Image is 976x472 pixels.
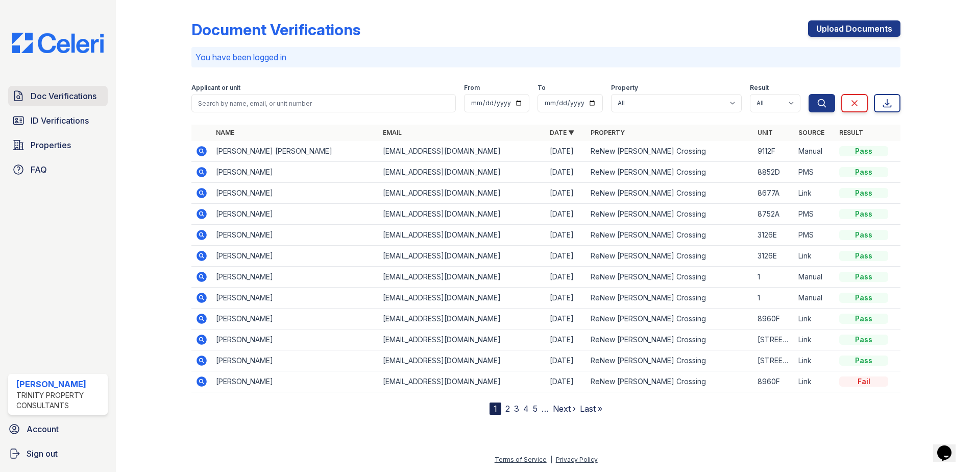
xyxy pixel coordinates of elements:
td: Link [794,350,835,371]
td: [DATE] [546,350,587,371]
td: [PERSON_NAME] [212,350,379,371]
img: CE_Logo_Blue-a8612792a0a2168367f1c8372b55b34899dd931a85d93a1a3d3e32e68fde9ad4.png [4,33,112,53]
td: [PERSON_NAME] [212,371,379,392]
td: [EMAIL_ADDRESS][DOMAIN_NAME] [379,267,546,288]
div: Document Verifications [191,20,360,39]
iframe: chat widget [933,431,966,462]
td: [DATE] [546,309,587,329]
td: 9112F [753,141,794,162]
input: Search by name, email, or unit number [191,94,456,112]
a: 3 [514,404,519,414]
a: Name [216,129,234,136]
div: Pass [839,146,888,156]
a: Result [839,129,863,136]
a: 4 [523,404,529,414]
td: [PERSON_NAME] [212,162,379,183]
td: [EMAIL_ADDRESS][DOMAIN_NAME] [379,204,546,225]
td: [DATE] [546,183,587,204]
td: [PERSON_NAME] [212,329,379,350]
td: [DATE] [546,225,587,246]
div: 1 [490,403,501,415]
td: 1 [753,288,794,309]
td: 8752A [753,204,794,225]
td: Manual [794,288,835,309]
td: ReNew [PERSON_NAME] Crossing [587,246,753,267]
td: Manual [794,141,835,162]
td: ReNew [PERSON_NAME] Crossing [587,183,753,204]
div: Pass [839,272,888,282]
a: Email [383,129,402,136]
td: [STREET_ADDRESS] [753,350,794,371]
a: Doc Verifications [8,86,108,106]
td: 1 [753,267,794,288]
td: [EMAIL_ADDRESS][DOMAIN_NAME] [379,225,546,246]
td: [PERSON_NAME] [212,204,379,225]
a: Property [591,129,625,136]
td: [EMAIL_ADDRESS][DOMAIN_NAME] [379,350,546,371]
td: ReNew [PERSON_NAME] Crossing [587,288,753,309]
div: Trinity Property Consultants [16,390,104,411]
td: Link [794,371,835,392]
td: ReNew [PERSON_NAME] Crossing [587,350,753,371]
a: Sign out [4,443,112,464]
td: [EMAIL_ADDRESS][DOMAIN_NAME] [379,162,546,183]
td: Link [794,183,835,204]
a: Source [798,129,824,136]
td: [STREET_ADDRESS] [753,329,794,350]
td: PMS [794,204,835,225]
a: Date ▼ [550,129,574,136]
a: FAQ [8,159,108,180]
a: ID Verifications [8,110,108,131]
div: Pass [839,188,888,198]
td: ReNew [PERSON_NAME] Crossing [587,162,753,183]
td: Manual [794,267,835,288]
a: Account [4,419,112,439]
td: 8852D [753,162,794,183]
div: Pass [839,293,888,303]
a: Privacy Policy [556,456,598,463]
label: To [538,84,546,92]
a: 2 [505,404,510,414]
span: ID Verifications [31,114,89,127]
td: [EMAIL_ADDRESS][DOMAIN_NAME] [379,309,546,329]
td: PMS [794,162,835,183]
div: Pass [839,314,888,324]
td: ReNew [PERSON_NAME] Crossing [587,371,753,392]
label: Applicant or unit [191,84,240,92]
td: [EMAIL_ADDRESS][DOMAIN_NAME] [379,246,546,267]
td: [DATE] [546,267,587,288]
span: … [542,403,549,415]
td: Link [794,246,835,267]
td: Link [794,309,835,329]
td: [PERSON_NAME] [212,225,379,246]
a: Next › [553,404,576,414]
td: [DATE] [546,371,587,392]
div: Pass [839,209,888,219]
td: ReNew [PERSON_NAME] Crossing [587,309,753,329]
td: [PERSON_NAME] [212,288,379,309]
td: [PERSON_NAME] [212,246,379,267]
a: 5 [533,404,538,414]
td: 8960F [753,309,794,329]
div: Pass [839,356,888,366]
td: PMS [794,225,835,246]
td: [DATE] [546,246,587,267]
td: [PERSON_NAME] [PERSON_NAME] [212,141,379,162]
div: [PERSON_NAME] [16,378,104,390]
td: ReNew [PERSON_NAME] Crossing [587,141,753,162]
td: ReNew [PERSON_NAME] Crossing [587,225,753,246]
span: Properties [31,139,71,151]
p: You have been logged in [196,51,896,63]
a: Upload Documents [808,20,900,37]
a: Properties [8,135,108,155]
a: Terms of Service [495,456,547,463]
td: [EMAIL_ADDRESS][DOMAIN_NAME] [379,183,546,204]
td: [DATE] [546,141,587,162]
label: Property [611,84,638,92]
td: ReNew [PERSON_NAME] Crossing [587,204,753,225]
td: ReNew [PERSON_NAME] Crossing [587,267,753,288]
td: 8677A [753,183,794,204]
div: Fail [839,376,888,387]
div: Pass [839,167,888,177]
td: [PERSON_NAME] [212,267,379,288]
